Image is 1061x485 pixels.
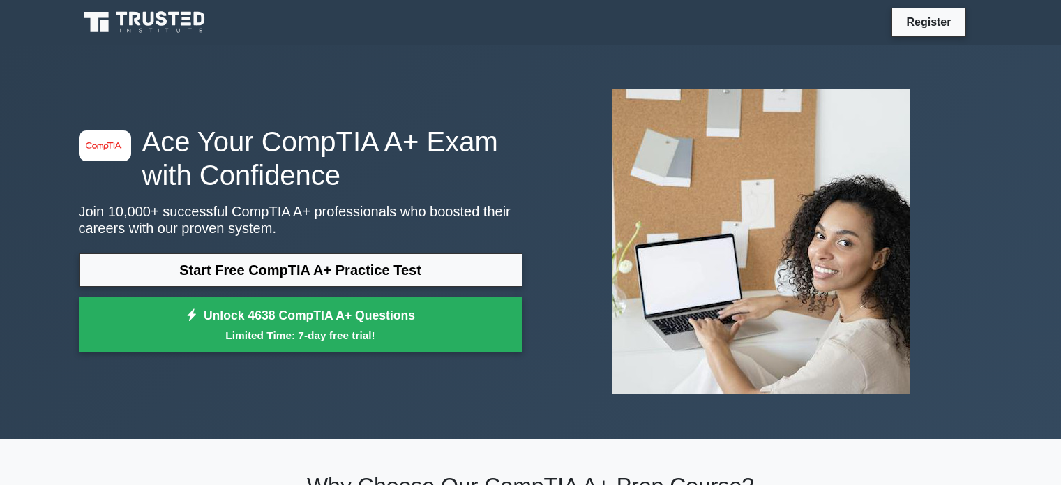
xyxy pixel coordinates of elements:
[96,327,505,343] small: Limited Time: 7-day free trial!
[79,125,522,192] h1: Ace Your CompTIA A+ Exam with Confidence
[79,203,522,237] p: Join 10,000+ successful CompTIA A+ professionals who boosted their careers with our proven system.
[79,297,522,353] a: Unlock 4638 CompTIA A+ QuestionsLimited Time: 7-day free trial!
[79,253,522,287] a: Start Free CompTIA A+ Practice Test
[898,13,959,31] a: Register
